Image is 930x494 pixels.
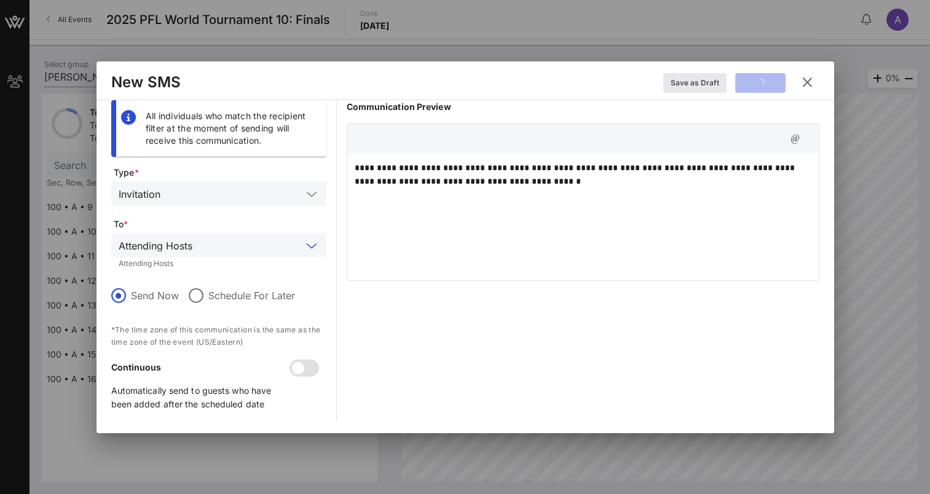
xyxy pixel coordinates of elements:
[111,361,292,374] p: Continuous
[663,73,727,93] button: Save as Draft
[131,289,179,302] label: Send Now
[119,240,192,251] div: Attending Hosts
[119,189,160,200] div: Invitation
[347,100,819,114] p: Communication Preview
[146,110,317,147] div: All individuals who match the recipient filter at the moment of sending will receive this communi...
[111,233,326,257] div: Attending Hosts
[114,218,326,230] span: To
[114,167,326,179] span: Type
[119,260,319,267] div: Attending Hosts
[208,289,295,302] label: Schedule For Later
[111,384,292,411] p: Automatically send to guests who have been added after the scheduled date
[111,73,181,92] div: New SMS
[111,324,326,348] p: *The time zone of this communication is the same as the time zone of the event (US/Eastern)
[671,77,719,89] div: Save as Draft
[111,181,326,206] div: Invitation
